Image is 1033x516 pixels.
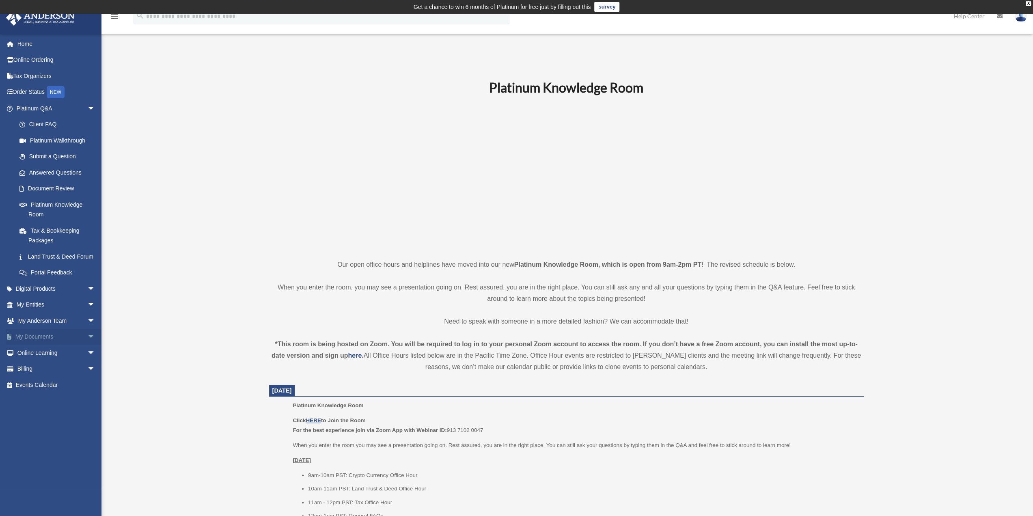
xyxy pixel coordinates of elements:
[87,281,104,297] span: arrow_drop_down
[293,457,311,463] u: [DATE]
[11,222,108,248] a: Tax & Bookkeeping Packages
[293,416,858,435] p: 913 7102 0047
[272,387,292,394] span: [DATE]
[293,440,858,450] p: When you enter the room you may see a presentation going on. Rest assured, you are in the right p...
[87,100,104,117] span: arrow_drop_down
[444,107,688,244] iframe: 231110_Toby_KnowledgeRoom
[6,345,108,361] a: Online Learningarrow_drop_down
[4,10,77,26] img: Anderson Advisors Platinum Portal
[6,377,108,393] a: Events Calendar
[1026,1,1031,6] div: close
[136,11,144,20] i: search
[110,14,119,21] a: menu
[269,339,864,373] div: All Office Hours listed below are in the Pacific Time Zone. Office Hour events are restricted to ...
[47,86,65,98] div: NEW
[293,402,363,408] span: Platinum Knowledge Room
[87,361,104,378] span: arrow_drop_down
[87,329,104,345] span: arrow_drop_down
[1015,10,1027,22] img: User Pic
[308,471,858,480] li: 9am-10am PST: Crypto Currency Office Hour
[414,2,591,12] div: Get a chance to win 6 months of Platinum for free just by filling out this
[308,484,858,494] li: 10am-11am PST: Land Trust & Deed Office Hour
[514,261,701,268] strong: Platinum Knowledge Room, which is open from 9am-2pm PT
[269,282,864,304] p: When you enter the room, you may see a presentation going on. Rest assured, you are in the right ...
[11,164,108,181] a: Answered Questions
[87,297,104,313] span: arrow_drop_down
[269,316,864,327] p: Need to speak with someone in a more detailed fashion? We can accommodate that!
[11,132,108,149] a: Platinum Walkthrough
[272,341,858,359] strong: *This room is being hosted on Zoom. You will be required to log in to your personal Zoom account ...
[11,181,108,197] a: Document Review
[11,265,108,281] a: Portal Feedback
[293,417,365,423] b: Click to Join the Room
[6,52,108,68] a: Online Ordering
[87,313,104,329] span: arrow_drop_down
[11,149,108,165] a: Submit a Question
[6,297,108,313] a: My Entitiesarrow_drop_down
[6,84,108,101] a: Order StatusNEW
[6,100,108,117] a: Platinum Q&Aarrow_drop_down
[6,281,108,297] a: Digital Productsarrow_drop_down
[110,11,119,21] i: menu
[362,352,363,359] strong: .
[6,361,108,377] a: Billingarrow_drop_down
[594,2,619,12] a: survey
[306,417,321,423] a: HERE
[11,117,108,133] a: Client FAQ
[87,345,104,361] span: arrow_drop_down
[6,329,108,345] a: My Documentsarrow_drop_down
[489,80,643,95] b: Platinum Knowledge Room
[6,313,108,329] a: My Anderson Teamarrow_drop_down
[308,498,858,507] li: 11am - 12pm PST: Tax Office Hour
[6,36,108,52] a: Home
[293,427,446,433] b: For the best experience join via Zoom App with Webinar ID:
[11,248,108,265] a: Land Trust & Deed Forum
[11,196,104,222] a: Platinum Knowledge Room
[269,259,864,270] p: Our open office hours and helplines have moved into our new ! The revised schedule is below.
[348,352,362,359] a: here
[6,68,108,84] a: Tax Organizers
